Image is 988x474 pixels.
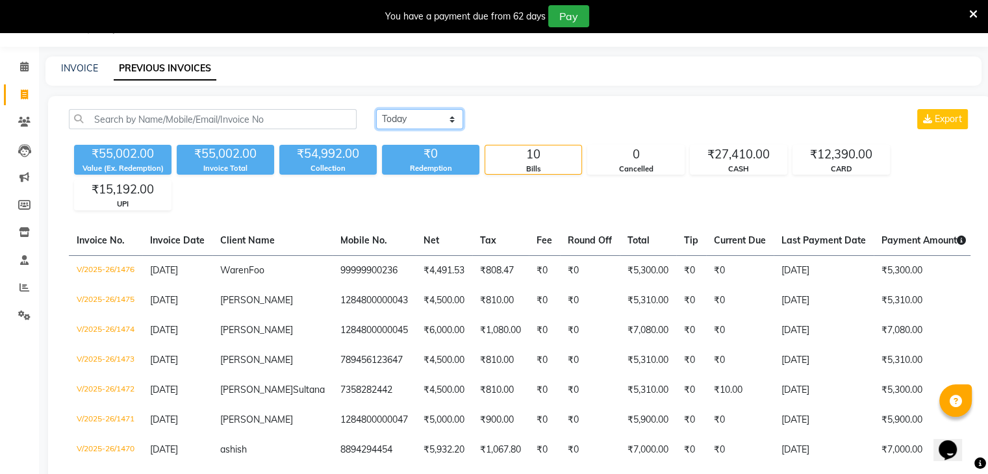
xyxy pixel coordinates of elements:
[706,345,774,375] td: ₹0
[690,164,787,175] div: CASH
[472,375,529,405] td: ₹810.00
[416,375,472,405] td: ₹4,500.00
[416,316,472,345] td: ₹6,000.00
[935,113,962,125] span: Export
[472,405,529,435] td: ₹900.00
[485,164,581,175] div: Bills
[588,145,684,164] div: 0
[220,354,293,366] span: [PERSON_NAME]
[114,57,216,81] a: PREVIOUS INVOICES
[177,163,274,174] div: Invoice Total
[150,414,178,425] span: [DATE]
[69,316,142,345] td: V/2025-26/1474
[537,234,552,246] span: Fee
[529,345,560,375] td: ₹0
[382,163,479,174] div: Redemption
[560,405,620,435] td: ₹0
[620,345,676,375] td: ₹5,310.00
[881,234,966,246] span: Payment Amount
[480,234,496,246] span: Tax
[416,435,472,465] td: ₹5,932.20
[177,145,274,163] div: ₹55,002.00
[333,316,416,345] td: 1284800000045
[69,109,357,129] input: Search by Name/Mobile/Email/Invoice No
[293,384,325,395] span: Sultana
[472,255,529,286] td: ₹808.47
[150,234,205,246] span: Invoice Date
[676,435,706,465] td: ₹0
[529,286,560,316] td: ₹0
[874,255,974,286] td: ₹5,300.00
[279,163,377,174] div: Collection
[69,255,142,286] td: V/2025-26/1476
[917,109,968,129] button: Export
[249,264,264,276] span: Foo
[706,286,774,316] td: ₹0
[472,345,529,375] td: ₹810.00
[774,375,874,405] td: [DATE]
[620,405,676,435] td: ₹5,900.00
[560,286,620,316] td: ₹0
[690,145,787,164] div: ₹27,410.00
[933,422,975,461] iframe: chat widget
[424,234,439,246] span: Net
[74,163,171,174] div: Value (Ex. Redemption)
[69,435,142,465] td: V/2025-26/1470
[333,255,416,286] td: 99999900236
[676,405,706,435] td: ₹0
[150,384,178,395] span: [DATE]
[69,345,142,375] td: V/2025-26/1473
[676,316,706,345] td: ₹0
[676,255,706,286] td: ₹0
[150,264,178,276] span: [DATE]
[568,234,612,246] span: Round Off
[333,405,416,435] td: 1284800000047
[150,324,178,336] span: [DATE]
[781,234,866,246] span: Last Payment Date
[774,405,874,435] td: [DATE]
[676,286,706,316] td: ₹0
[333,375,416,405] td: 7358282442
[220,264,249,276] span: Waren
[485,145,581,164] div: 10
[774,345,874,375] td: [DATE]
[220,234,275,246] span: Client Name
[382,145,479,163] div: ₹0
[560,255,620,286] td: ₹0
[150,354,178,366] span: [DATE]
[774,435,874,465] td: [DATE]
[472,286,529,316] td: ₹810.00
[874,435,974,465] td: ₹7,000.00
[620,435,676,465] td: ₹7,000.00
[874,375,974,405] td: ₹5,300.00
[220,443,247,455] span: ashish
[69,375,142,405] td: V/2025-26/1472
[793,145,889,164] div: ₹12,390.00
[676,375,706,405] td: ₹0
[385,10,546,23] div: You have a payment due from 62 days
[333,435,416,465] td: 8894294454
[416,286,472,316] td: ₹4,500.00
[874,286,974,316] td: ₹5,310.00
[75,199,171,210] div: UPI
[529,375,560,405] td: ₹0
[340,234,387,246] span: Mobile No.
[874,316,974,345] td: ₹7,080.00
[220,324,293,336] span: [PERSON_NAME]
[874,345,974,375] td: ₹5,310.00
[620,316,676,345] td: ₹7,080.00
[77,234,125,246] span: Invoice No.
[684,234,698,246] span: Tip
[874,405,974,435] td: ₹5,900.00
[560,435,620,465] td: ₹0
[560,375,620,405] td: ₹0
[472,316,529,345] td: ₹1,080.00
[706,255,774,286] td: ₹0
[529,316,560,345] td: ₹0
[333,345,416,375] td: 789456123647
[774,316,874,345] td: [DATE]
[676,345,706,375] td: ₹0
[75,181,171,199] div: ₹15,192.00
[774,286,874,316] td: [DATE]
[472,435,529,465] td: ₹1,067.80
